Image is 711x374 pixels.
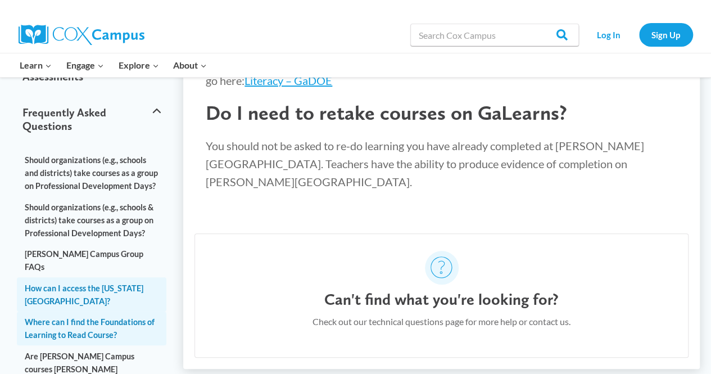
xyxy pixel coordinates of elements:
h2: Do I need to retake courses on GaLearns? [206,101,677,125]
h4: Can't find what you're looking for? [324,290,559,309]
a: Should organizations (e.g., schools and districts) take courses as a group on Professional Develo... [17,150,166,197]
button: Child menu of Engage [59,53,111,77]
button: Child menu of Learn [13,53,60,77]
a: How can I access the [US_STATE][GEOGRAPHIC_DATA]? [17,277,166,311]
a: Literacy – GaDOE [244,74,332,87]
a: [PERSON_NAME] Campus Group FAQs [17,244,166,277]
input: Search Cox Campus [410,24,579,46]
p: Check out our technical questions page for more help or contact us. [313,314,570,329]
nav: Primary Navigation [13,53,214,77]
nav: Secondary Navigation [585,23,693,46]
button: Child menu of About [166,53,214,77]
a: Where can I find the Foundations of Learning to Read Course? [17,312,166,345]
button: Child menu of Explore [111,53,166,77]
a: Should organizations (e.g., schools & districts) take courses as a group on Professional Developm... [17,196,166,244]
a: Log In [585,23,633,46]
p: You should not be asked to re-do learning you have already completed at [PERSON_NAME][GEOGRAPHIC_... [206,137,677,191]
img: Cox Campus [19,25,144,45]
button: Frequently Asked Questions [17,94,166,144]
a: Sign Up [639,23,693,46]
